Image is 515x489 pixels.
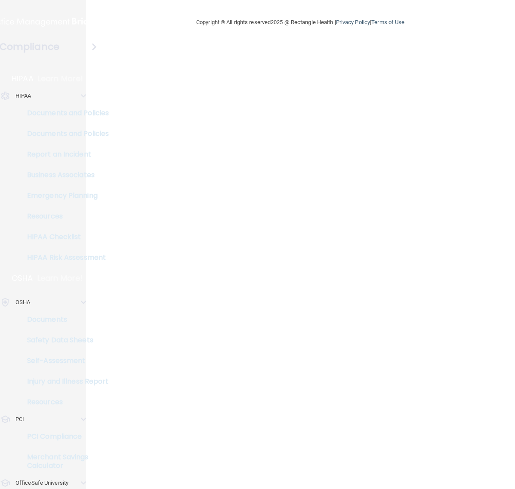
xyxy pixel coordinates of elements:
[6,109,123,117] p: Documents and Policies
[6,212,123,221] p: Resources
[6,253,123,262] p: HIPAA Risk Assessment
[15,414,24,424] p: PCI
[371,19,404,25] a: Terms of Use
[6,377,123,386] p: Injury and Illness Report
[6,150,123,159] p: Report an Incident
[37,273,83,283] p: Learn More!
[6,432,123,441] p: PCI Compliance
[143,9,457,36] div: Copyright © All rights reserved 2025 @ Rectangle Health | |
[15,478,68,488] p: OfficeSafe University
[12,273,33,283] p: OSHA
[15,91,31,101] p: HIPAA
[6,129,123,138] p: Documents and Policies
[6,233,123,241] p: HIPAA Checklist
[6,191,123,200] p: Emergency Planning
[6,336,123,344] p: Safety Data Sheets
[6,315,123,324] p: Documents
[6,357,123,365] p: Self-Assessment
[15,297,30,308] p: OSHA
[6,171,123,179] p: Business Associates
[336,19,370,25] a: Privacy Policy
[12,74,34,84] p: HIPAA
[6,453,123,470] p: Merchant Savings Calculator
[38,74,83,84] p: Learn More!
[6,398,123,406] p: Resources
